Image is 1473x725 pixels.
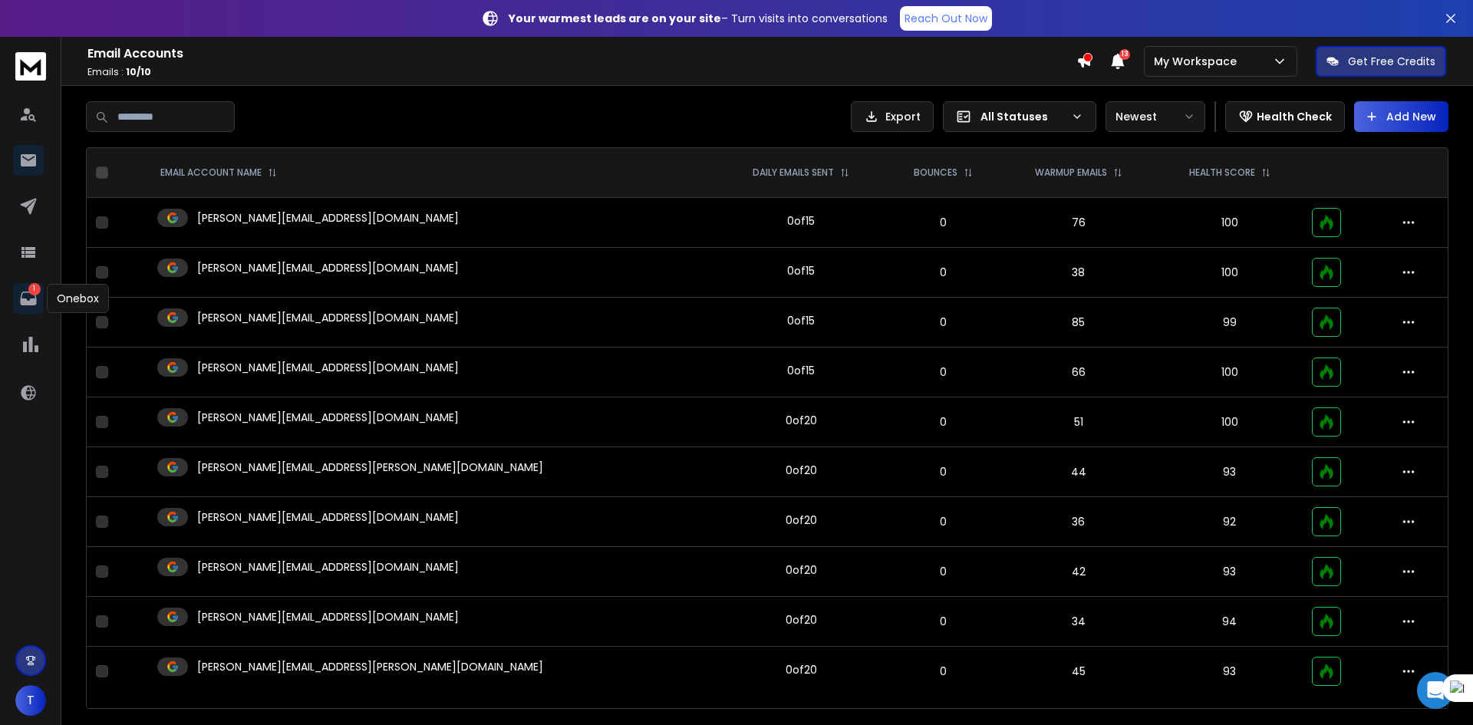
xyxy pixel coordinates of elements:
[787,363,815,378] div: 0 of 15
[1156,198,1303,248] td: 100
[787,213,815,229] div: 0 of 15
[753,166,834,179] p: DAILY EMAILS SENT
[1316,46,1446,77] button: Get Free Credits
[895,364,992,380] p: 0
[1001,647,1156,697] td: 45
[197,460,543,475] p: [PERSON_NAME][EMAIL_ADDRESS][PERSON_NAME][DOMAIN_NAME]
[895,315,992,330] p: 0
[1225,101,1345,132] button: Health Check
[87,44,1076,63] h1: Email Accounts
[1001,547,1156,597] td: 42
[509,11,888,26] p: – Turn visits into conversations
[1035,166,1107,179] p: WARMUP EMAILS
[900,6,992,31] a: Reach Out Now
[980,109,1065,124] p: All Statuses
[1001,397,1156,447] td: 51
[1354,101,1448,132] button: Add New
[851,101,934,132] button: Export
[905,11,987,26] p: Reach Out Now
[1156,397,1303,447] td: 100
[786,512,817,528] div: 0 of 20
[1001,348,1156,397] td: 66
[47,284,109,313] div: Onebox
[160,166,277,179] div: EMAIL ACCOUNT NAME
[914,166,957,179] p: BOUNCES
[1106,101,1205,132] button: Newest
[1154,54,1243,69] p: My Workspace
[786,562,817,578] div: 0 of 20
[15,685,46,716] button: T
[895,215,992,230] p: 0
[895,564,992,579] p: 0
[895,464,992,479] p: 0
[1156,547,1303,597] td: 93
[895,265,992,280] p: 0
[197,509,459,525] p: [PERSON_NAME][EMAIL_ADDRESS][DOMAIN_NAME]
[895,614,992,629] p: 0
[197,659,543,674] p: [PERSON_NAME][EMAIL_ADDRESS][PERSON_NAME][DOMAIN_NAME]
[1348,54,1435,69] p: Get Free Credits
[786,662,817,677] div: 0 of 20
[87,66,1076,78] p: Emails :
[1001,298,1156,348] td: 85
[1156,248,1303,298] td: 100
[1156,597,1303,647] td: 94
[1257,109,1332,124] p: Health Check
[895,664,992,679] p: 0
[197,360,459,375] p: [PERSON_NAME][EMAIL_ADDRESS][DOMAIN_NAME]
[197,310,459,325] p: [PERSON_NAME][EMAIL_ADDRESS][DOMAIN_NAME]
[787,263,815,278] div: 0 of 15
[1001,447,1156,497] td: 44
[197,210,459,226] p: [PERSON_NAME][EMAIL_ADDRESS][DOMAIN_NAME]
[1001,248,1156,298] td: 38
[1417,672,1454,709] div: Open Intercom Messenger
[787,313,815,328] div: 0 of 15
[197,609,459,624] p: [PERSON_NAME][EMAIL_ADDRESS][DOMAIN_NAME]
[1001,597,1156,647] td: 34
[786,413,817,428] div: 0 of 20
[895,414,992,430] p: 0
[28,283,41,295] p: 1
[1156,447,1303,497] td: 93
[1189,166,1255,179] p: HEALTH SCORE
[786,612,817,628] div: 0 of 20
[15,52,46,81] img: logo
[509,11,721,26] strong: Your warmest leads are on your site
[1156,647,1303,697] td: 93
[197,559,459,575] p: [PERSON_NAME][EMAIL_ADDRESS][DOMAIN_NAME]
[1001,497,1156,547] td: 36
[1156,298,1303,348] td: 99
[197,410,459,425] p: [PERSON_NAME][EMAIL_ADDRESS][DOMAIN_NAME]
[1156,348,1303,397] td: 100
[1001,198,1156,248] td: 76
[1119,49,1130,60] span: 13
[13,283,44,314] a: 1
[786,463,817,478] div: 0 of 20
[1156,497,1303,547] td: 92
[895,514,992,529] p: 0
[197,260,459,275] p: [PERSON_NAME][EMAIL_ADDRESS][DOMAIN_NAME]
[126,65,151,78] span: 10 / 10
